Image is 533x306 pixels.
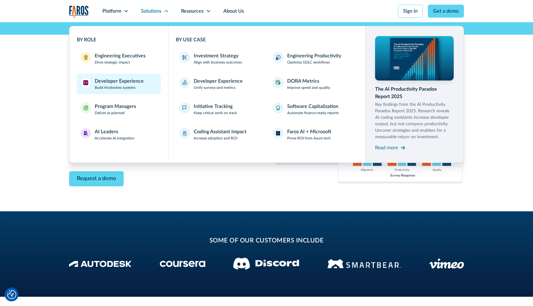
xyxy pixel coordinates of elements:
[102,7,121,15] div: Platform
[176,124,264,145] a: Coding Assistant ImpactIncrease adoption and ROI
[176,74,264,94] a: Developer ExperienceUnify surveys and metrics
[176,36,358,43] div: BY USE CASE
[83,80,88,85] img: Developer Experience
[287,60,330,65] p: Optimize SDLC workflows
[287,135,331,141] p: Prove ROI from Azure tech
[69,6,89,18] a: home
[375,85,454,100] div: The AI Productivity Paradox Report 2025
[77,124,161,145] a: AI LeadersAI LeadersAccelerate AI integration
[194,135,237,141] p: Increase adoption and ROI
[375,36,454,153] a: The AI Productivity Paradox Report 2025Key findings from the AI Productivity Paradox Report 2025....
[287,128,331,135] div: Faros AI + Microsoft
[375,144,398,151] div: Read more
[269,99,358,119] a: Software CapitalizationAutomate finance-ready reports
[194,103,233,110] div: Initiative Tracking
[194,77,243,85] div: Developer Experience
[181,7,204,15] div: Resources
[269,74,358,94] a: DORA MetricsImprove speed and quality
[83,131,88,136] img: AI Leaders
[287,77,319,85] div: DORA Metrics
[83,55,88,60] img: Engineering Executives
[269,124,358,145] a: Faros AI + MicrosoftProve ROI from Azure tech
[118,236,415,245] h2: some of our customers include
[7,290,16,299] img: Revisit consent button
[269,48,358,69] a: Engineering ProductivityOptimize SDLC workflows
[77,99,161,119] a: Program ManagersProgram ManagersDeliver as planned
[69,261,132,267] img: Autodesk Logo
[375,101,454,140] p: Key findings from the AI Productivity Paradox Report 2025. Research reveals AI coding assistants ...
[287,52,341,60] div: Engineering Productivity
[176,99,264,119] a: Initiative TrackingKeep critical work on track
[194,128,246,135] div: Coding Assistant Impact
[69,171,124,186] a: Contact Modal
[95,60,130,65] p: Drive strategic impact
[69,22,464,163] nav: Solutions
[95,77,144,85] div: Developer Experience
[194,60,242,65] p: Align with business outcomes
[429,258,464,269] img: Vimeo logo
[7,290,16,299] button: Cookie Settings
[327,258,401,269] img: Smartbear Logo
[69,6,89,18] img: Logo of the analytics and reporting company Faros.
[95,128,118,135] div: AI Leaders
[83,105,88,110] img: Program Managers
[287,85,330,90] p: Improve speed and quality
[176,48,264,69] a: Investment StrategyAlign with business outcomes
[95,110,125,116] p: Deliver as planned
[95,103,136,110] div: Program Managers
[194,110,237,116] p: Keep critical work on track
[95,85,135,90] p: Build frictionless systems
[95,52,146,60] div: Engineering Executives
[194,52,238,60] div: Investment Strategy
[77,36,161,43] div: BY ROLE
[398,5,423,18] a: Sign in
[287,110,339,116] p: Automate finance-ready reports
[77,48,161,69] a: Engineering ExecutivesEngineering ExecutivesDrive strategic impact
[233,258,299,270] img: Discord logo
[160,261,205,267] img: Coursera Logo
[287,103,338,110] div: Software Capitalization
[141,7,161,15] div: Solutions
[77,74,161,94] a: Developer ExperienceDeveloper ExperienceBuild frictionless systems
[194,85,235,90] p: Unify surveys and metrics
[95,135,134,141] p: Accelerate AI integration
[428,5,464,18] a: Get a demo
